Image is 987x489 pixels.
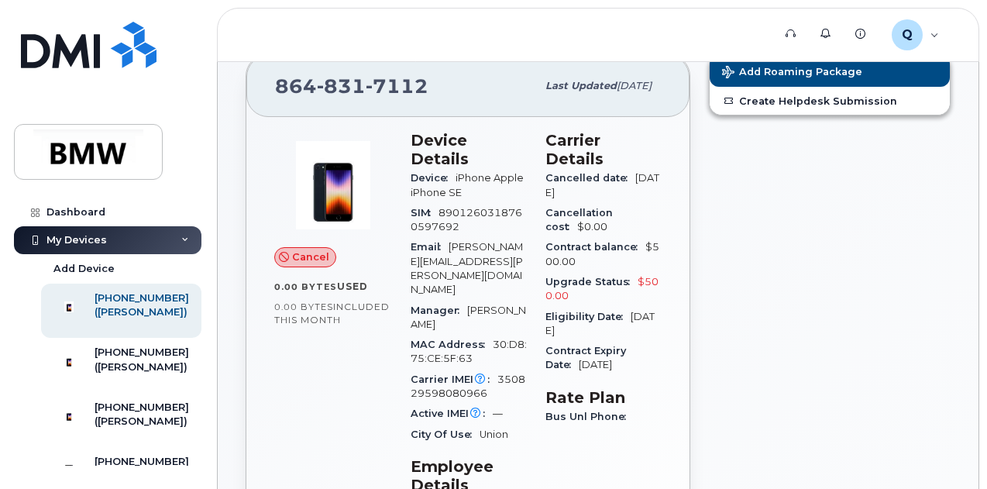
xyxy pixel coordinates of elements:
h3: Carrier Details [545,131,662,168]
span: [DATE] [617,80,652,91]
span: Q [902,26,913,44]
span: 350829598080966 [411,374,525,399]
span: $0.00 [577,221,607,232]
span: Add Roaming Package [722,66,862,81]
span: Upgrade Status [545,276,638,288]
span: Carrier IMEI [411,374,497,385]
span: MAC Address [411,339,493,350]
span: [DATE] [545,311,655,336]
button: Add Roaming Package [710,55,950,87]
span: Last updated [545,80,617,91]
span: Manager [411,305,467,316]
span: Union [480,429,508,440]
span: 831 [317,74,366,98]
span: Email [411,241,449,253]
a: Create Helpdesk Submission [710,87,950,115]
span: 0.00 Bytes [274,301,333,312]
span: Device [411,172,456,184]
span: [PERSON_NAME] [411,305,526,330]
span: 0.00 Bytes [274,281,337,292]
span: Contract Expiry Date [545,345,626,370]
span: City Of Use [411,429,480,440]
div: QT59836 [881,19,950,50]
iframe: Messenger Launcher [920,422,975,477]
span: — [493,408,503,419]
span: 864 [275,74,428,98]
h3: Rate Plan [545,388,662,407]
span: Cancellation cost [545,207,613,232]
span: $500.00 [545,241,659,267]
span: [DATE] [545,172,659,198]
span: SIM [411,207,438,219]
span: Active IMEI [411,408,493,419]
img: image20231002-3703462-10zne2t.jpeg [287,139,380,232]
span: Contract balance [545,241,645,253]
span: Cancelled date [545,172,635,184]
span: 8901260318760597692 [411,207,522,232]
span: 7112 [366,74,428,98]
span: Bus Unl Phone [545,411,634,422]
span: used [337,281,368,292]
span: Eligibility Date [545,311,631,322]
span: [DATE] [579,359,612,370]
span: iPhone Apple iPhone SE [411,172,524,198]
span: Cancel [292,250,329,264]
span: [PERSON_NAME][EMAIL_ADDRESS][PERSON_NAME][DOMAIN_NAME] [411,241,523,295]
h3: Device Details [411,131,527,168]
